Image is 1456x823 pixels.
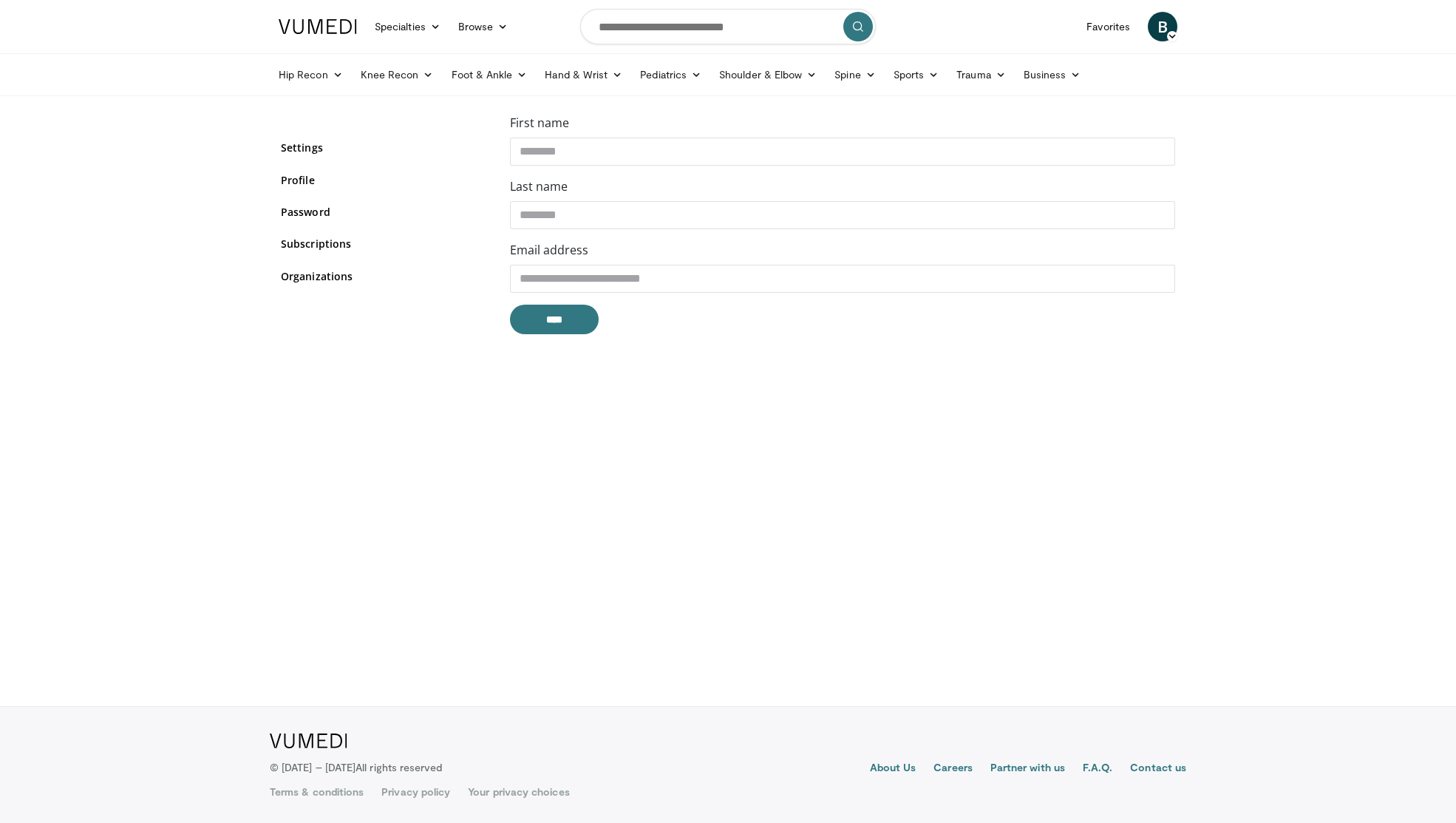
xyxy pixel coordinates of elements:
a: Specialties [366,12,449,41]
a: B [1148,12,1177,41]
a: Terms & conditions [270,785,364,799]
a: Business [1015,60,1090,89]
a: Profile [281,172,488,188]
a: Hand & Wrist [536,60,631,89]
label: Last name [510,177,568,195]
a: Trauma [948,60,1015,89]
a: Your privacy choices [468,785,569,799]
a: Sports [885,60,948,89]
a: Contact us [1130,760,1186,778]
a: Foot & Ankle [443,60,537,89]
p: © [DATE] – [DATE] [270,760,443,775]
a: Password [281,204,488,220]
span: All rights reserved [356,761,442,773]
a: Shoulder & Elbow [710,60,826,89]
img: VuMedi Logo [270,734,347,748]
a: Favorites [1078,12,1139,41]
a: Subscriptions [281,236,488,251]
a: Spine [826,60,884,89]
a: Browse [449,12,517,41]
input: Search topics, interventions [580,9,876,44]
img: VuMedi Logo [279,19,357,34]
a: Pediatrics [631,60,710,89]
a: Careers [933,760,973,778]
a: Partner with us [990,760,1065,778]
a: F.A.Q. [1083,760,1112,778]
a: Privacy policy [381,785,450,799]
a: Knee Recon [352,60,443,89]
label: First name [510,114,569,132]
a: Settings [281,140,488,155]
a: Hip Recon [270,60,352,89]
a: About Us [870,760,916,778]
label: Email address [510,241,588,259]
a: Organizations [281,268,488,284]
